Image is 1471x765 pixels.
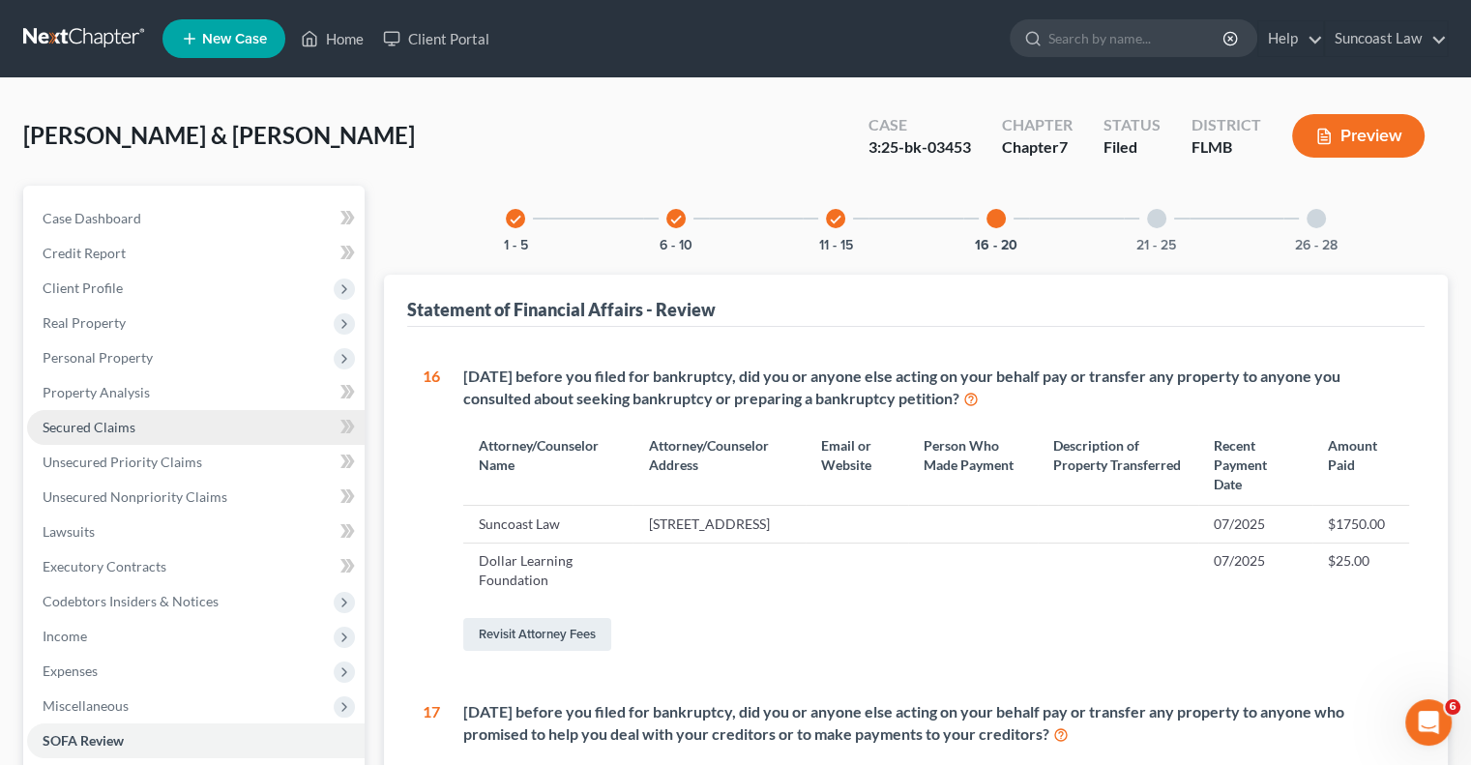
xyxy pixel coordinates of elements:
a: Help [1258,21,1323,56]
div: how do i add documents to 'available forms' [70,150,371,211]
button: 16 - 20 [975,239,1017,252]
div: James says… [15,309,371,461]
td: 07/2025 [1198,506,1312,543]
span: Client Profile [43,280,123,296]
div: [DATE] before you filed for bankruptcy, did you or anyone else acting on your behalf pay or trans... [463,701,1409,746]
th: Recent Payment Date [1198,425,1312,505]
a: Home [291,21,373,56]
th: Attorney/Counselor Name [463,425,633,505]
div: Chapter [1002,114,1073,136]
div: Melissa says… [15,150,371,213]
div: Chapter [1002,136,1073,159]
div: i removed CCC1 from additional documents, but how i add it to available forms [85,224,356,281]
span: Secured Claims [43,419,135,435]
a: Client Portal [373,21,499,56]
a: Executory Contracts [27,549,365,584]
i: check [669,213,683,226]
button: Upload attachment [30,617,45,633]
a: Property Analysis [27,375,365,410]
div: Status [1103,114,1161,136]
a: SOFA Review [27,723,365,758]
h1: Operator [94,10,162,24]
button: 26 - 28 [1295,239,1338,252]
div: FLMB [1192,136,1261,159]
input: Search by name... [1048,20,1225,56]
div: yes [333,472,356,491]
th: Person Who Made Payment [908,425,1039,505]
button: Preview [1292,114,1425,158]
th: Description of Property Transferred [1038,425,1197,505]
div: 16 [423,366,440,655]
div: 3:25-bk-03453 [868,136,971,159]
div: Hi [PERSON_NAME]! Are you free for a quick call? I see you were able to file the Bradford case, a... [15,309,317,446]
a: Suncoast Law [1325,21,1447,56]
span: Expenses [43,662,98,679]
button: Send a message… [332,609,363,640]
textarea: Message… [16,576,370,609]
div: [PHONE_NUMBER] [232,516,356,536]
a: Unsecured Nonpriority Claims [27,480,365,515]
button: Gif picker [92,617,107,633]
button: Start recording [123,617,138,633]
span: New Case [202,32,267,46]
div: Melissa says… [15,505,371,563]
a: Secured Claims [27,410,365,445]
span: Income [43,628,87,644]
div: Filed [1103,136,1161,159]
span: Codebtors Insiders & Notices [43,593,219,609]
span: Credit Report [43,245,126,261]
span: Property Analysis [43,384,150,400]
div: Melissa says… [15,213,371,309]
button: 1 - 5 [504,239,528,252]
span: SOFA Review [43,732,124,749]
td: $1750.00 [1312,506,1409,543]
div: how do i add documents to 'available forms' [85,162,356,199]
td: Dollar Learning Foundation [463,543,633,599]
th: Email or Website [806,425,908,505]
a: Unsecured Priority Claims [27,445,365,480]
a: Case Dashboard [27,201,365,236]
p: The team can also help [94,24,241,44]
span: Executory Contracts [43,558,166,574]
div: Melissa says… [15,460,371,505]
td: 07/2025 [1198,543,1312,599]
div: Case [868,114,971,136]
div: i removed CCC1 from additional documents, but how i add it to available forms [70,213,371,293]
span: Unsecured Priority Claims [43,454,202,470]
div: Close [339,8,374,43]
button: 11 - 15 [819,239,853,252]
img: Profile image for Operator [55,11,86,42]
button: go back [13,8,49,44]
td: Suncoast Law [463,506,633,543]
span: 7 [1059,137,1068,156]
span: 6 [1445,699,1460,715]
div: Hi [PERSON_NAME]! Are you free for a quick call? I see you were able to file the Bradford case, a... [31,320,302,434]
div: [DATE] [15,563,371,589]
div: District [1192,114,1261,136]
span: Miscellaneous [43,697,129,714]
span: Personal Property [43,349,153,366]
button: Home [303,8,339,44]
td: [STREET_ADDRESS] [633,506,805,543]
i: check [509,213,522,226]
a: Revisit Attorney Fees [463,618,611,651]
th: Attorney/Counselor Address [633,425,805,505]
div: [DATE] before you filed for bankruptcy, did you or anyone else acting on your behalf pay or trans... [463,366,1409,410]
span: Real Property [43,314,126,331]
a: Credit Report [27,236,365,271]
iframe: Intercom live chat [1405,699,1452,746]
button: 6 - 10 [660,239,692,252]
span: Case Dashboard [43,210,141,226]
span: Lawsuits [43,523,95,540]
div: yes [317,460,371,503]
button: Emoji picker [61,617,76,633]
th: Amount Paid [1312,425,1409,505]
i: check [829,213,842,226]
a: Lawsuits [27,515,365,549]
span: Unsecured Nonpriority Claims [43,488,227,505]
span: [PERSON_NAME] & [PERSON_NAME] [23,121,415,149]
div: [PHONE_NUMBER] [217,505,371,547]
div: Statement of Financial Affairs - Review [407,298,716,321]
td: $25.00 [1312,543,1409,599]
button: 21 - 25 [1136,239,1176,252]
